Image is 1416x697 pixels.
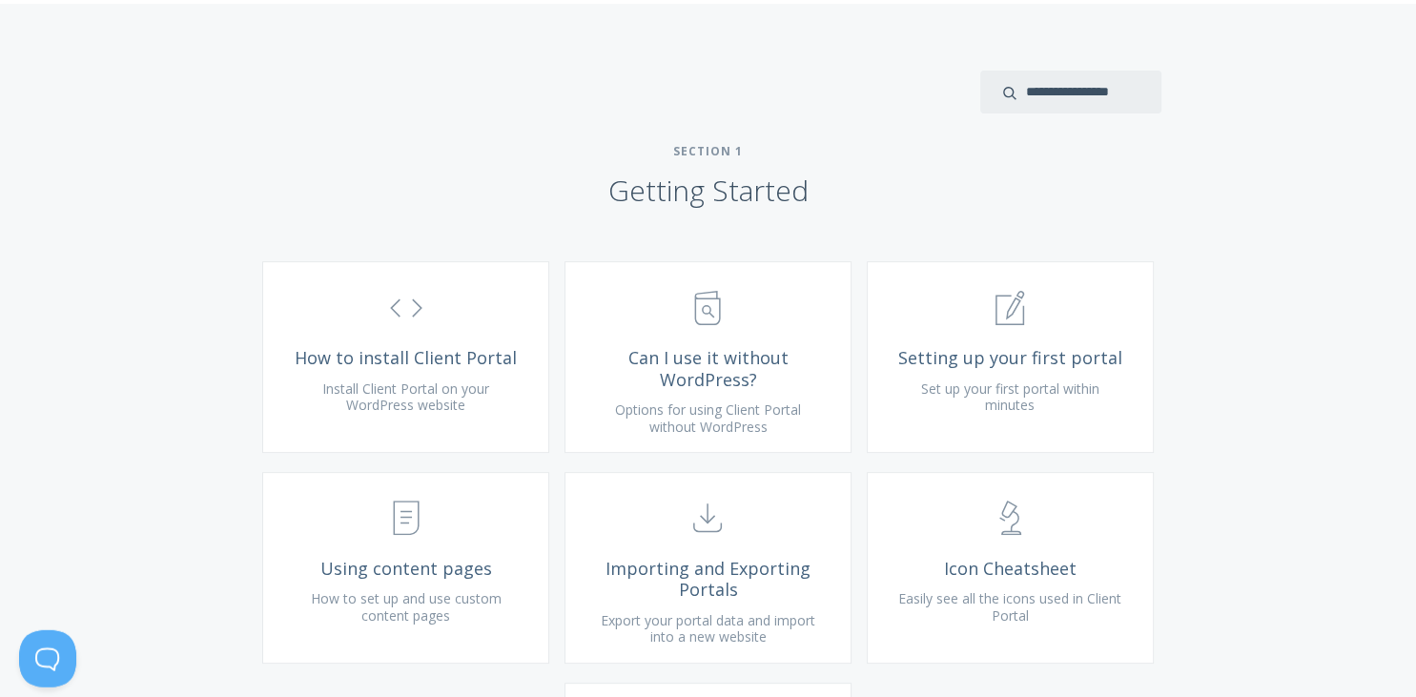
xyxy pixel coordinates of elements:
a: Importing and Exporting Portals Export your portal data and import into a new website [564,472,852,664]
span: Export your portal data and import into a new website [601,611,815,646]
iframe: Toggle Customer Support [19,630,76,687]
a: How to install Client Portal Install Client Portal on your WordPress website [262,261,549,453]
span: Install Client Portal on your WordPress website [322,379,489,415]
span: Set up your first portal within minutes [921,379,1099,415]
span: Icon Cheatsheet [896,558,1124,580]
span: Can I use it without WordPress? [594,347,822,390]
span: Setting up your first portal [896,347,1124,369]
span: How to set up and use custom content pages [311,589,502,625]
span: Using content pages [292,558,520,580]
a: Setting up your first portal Set up your first portal within minutes [867,261,1154,453]
a: Icon Cheatsheet Easily see all the icons used in Client Portal [867,472,1154,664]
span: Easily see all the icons used in Client Portal [898,589,1121,625]
a: Can I use it without WordPress? Options for using Client Portal without WordPress [564,261,852,453]
span: How to install Client Portal [292,347,520,369]
span: Options for using Client Portal without WordPress [615,400,801,436]
input: search input [980,71,1161,113]
span: Importing and Exporting Portals [594,558,822,601]
a: Using content pages How to set up and use custom content pages [262,472,549,664]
